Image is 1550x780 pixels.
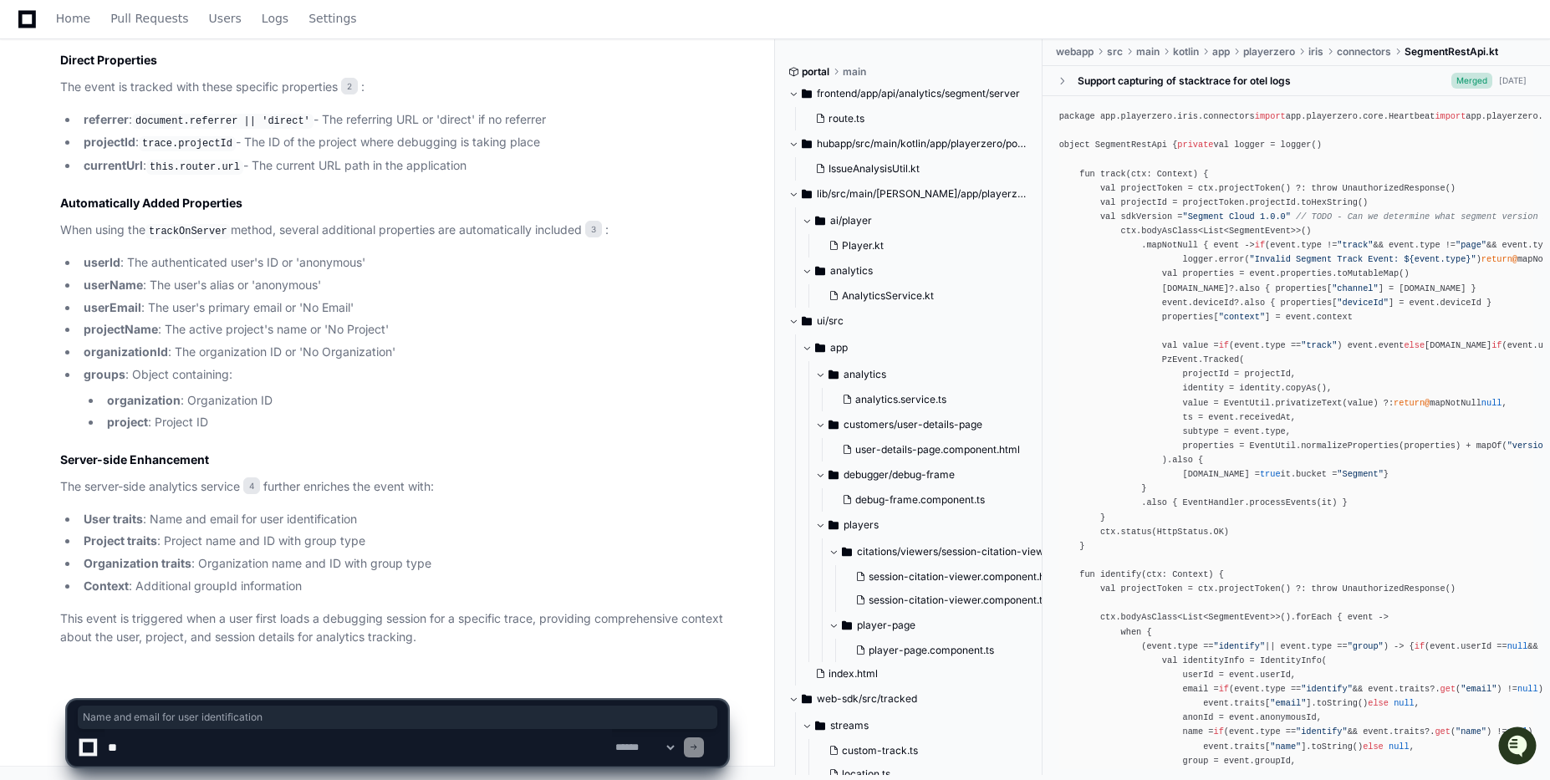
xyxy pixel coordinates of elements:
button: analytics [815,361,1057,388]
button: user-details-page.component.html [835,438,1047,461]
iframe: Open customer support [1496,725,1542,770]
button: debugger/debug-frame [815,461,1057,488]
span: AnalyticsService.kt [842,289,934,303]
button: debug-frame.component.ts [835,488,1047,512]
span: "Segment Cloud 1.0.0" [1183,212,1291,222]
li: : Project ID [102,413,727,432]
li: : The active project's name or 'No Project' [79,320,727,339]
span: index.html [829,667,878,681]
button: app [802,334,1043,361]
span: [PERSON_NAME] [52,224,135,237]
span: route.ts [829,112,864,125]
li: : - The current URL path in the application [79,156,727,176]
span: players [844,518,879,532]
span: Logs [262,13,288,23]
span: if [1491,340,1502,350]
span: "deviceId" [1337,298,1389,308]
span: Settings [308,13,356,23]
svg: Directory [829,415,839,435]
button: hubapp/src/main/kotlin/app/playerzero/portal/issue [788,130,1030,157]
span: null [1507,641,1528,651]
button: IssueAnalysisUtil.kt [808,157,1020,181]
span: main [843,65,866,79]
strong: userEmail [84,300,141,314]
button: citations/viewers/session-citation-viewer [829,538,1070,565]
span: 4 [243,477,260,494]
img: 1756235613930-3d25f9e4-fa56-45dd-b3ad-e072dfbd1548 [33,270,47,283]
code: document.referrer || 'direct' [132,114,314,129]
span: connectors [1337,45,1391,59]
img: Sejal Patel [17,253,43,280]
strong: userId [84,255,120,269]
button: Player.kt [822,234,1020,257]
span: analytics [830,264,873,278]
span: import [1435,111,1466,121]
span: iris [1308,45,1323,59]
button: ui/src [788,308,1030,334]
svg: Directory [802,311,812,331]
strong: referrer [84,112,129,126]
span: import [1255,111,1286,121]
strong: Context [84,579,129,593]
strong: Organization traits [84,556,191,570]
svg: Directory [815,338,825,358]
li: : The user's alias or 'anonymous' [79,276,727,295]
strong: currentUrl [84,158,143,172]
span: "page" [1456,240,1486,250]
span: "group" [1348,641,1384,651]
span: "context" [1219,312,1265,322]
h2: Direct Properties [60,52,727,69]
span: "track" [1301,340,1337,350]
span: Pylon [166,307,202,319]
svg: Directory [842,615,852,635]
button: session-citation-viewer.component.ts [849,589,1060,612]
code: trace.projectId [139,136,236,151]
strong: groups [84,367,125,381]
span: true [1260,469,1281,479]
img: 1756235613930-3d25f9e4-fa56-45dd-b3ad-e072dfbd1548 [17,125,47,155]
svg: Directory [842,542,852,562]
svg: Directory [815,261,825,281]
strong: User traits [84,512,143,526]
li: : Project name and ID with group type [79,532,727,551]
div: Support capturing of stacktrace for otel logs [1078,74,1291,88]
h2: Server-side Enhancement [60,451,727,468]
span: 2 [341,78,358,94]
li: : The organization ID or 'No Organization' [79,343,727,362]
button: frontend/app/api/analytics/segment/server [788,80,1030,107]
div: We're available if you need us! [75,141,230,155]
span: hubapp/src/main/kotlin/app/playerzero/portal/issue [817,137,1030,150]
button: session-citation-viewer.component.html [849,565,1060,589]
p: The server-side analytics service further enriches the event with: [60,477,727,497]
img: PlayerZero [17,17,50,50]
li: : Organization ID [102,391,727,410]
span: Home [56,13,90,23]
span: analytics.service.ts [855,393,946,406]
span: src [1107,45,1123,59]
img: 8294786374016_798e290d9caffa94fd1d_72.jpg [35,125,65,155]
span: webapp [1056,45,1094,59]
button: players [815,512,1057,538]
span: "Segment" [1337,469,1383,479]
span: if [1415,641,1425,651]
svg: Directory [802,84,812,104]
span: frontend/app/api/analytics/segment/server [817,87,1020,100]
span: player-page [857,619,915,632]
span: lib/src/main/[PERSON_NAME]/app/playerzero/portal [817,187,1030,201]
strong: project [107,415,148,429]
span: "track" [1337,240,1373,250]
span: session-citation-viewer.component.html [869,570,1060,584]
strong: Project traits [84,533,157,548]
span: portal [802,65,829,79]
button: lib/src/main/[PERSON_NAME]/app/playerzero/portal [788,181,1030,207]
button: See all [259,179,304,199]
svg: Directory [829,365,839,385]
img: Robert Klasen [17,208,43,247]
span: • [139,269,145,283]
svg: Directory [802,184,812,204]
li: : The user's primary email or 'No Email' [79,298,727,318]
span: [DATE] [148,224,182,237]
span: debug-frame.component.ts [855,493,985,507]
p: The event is tracked with these specific properties : [60,78,727,97]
